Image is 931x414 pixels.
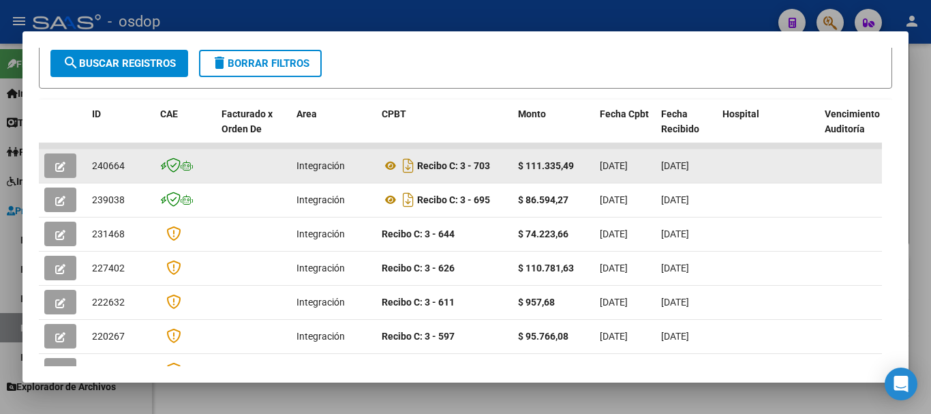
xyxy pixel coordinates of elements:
[518,365,555,376] strong: $ 922,28
[661,160,689,171] span: [DATE]
[296,194,345,205] span: Integración
[600,365,628,376] span: [DATE]
[63,55,79,71] mat-icon: search
[600,297,628,308] span: [DATE]
[222,108,273,135] span: Facturado x Orden De
[155,100,216,160] datatable-header-cell: CAE
[661,331,689,342] span: [DATE]
[661,297,689,308] span: [DATE]
[513,100,594,160] datatable-header-cell: Monto
[92,263,125,273] span: 227402
[399,189,417,211] i: Descargar documento
[92,160,125,171] span: 240664
[211,57,309,70] span: Borrar Filtros
[291,100,376,160] datatable-header-cell: Area
[50,50,188,77] button: Buscar Registros
[518,228,568,239] strong: $ 74.223,66
[518,297,555,308] strong: $ 957,68
[376,100,513,160] datatable-header-cell: CPBT
[656,100,717,160] datatable-header-cell: Fecha Recibido
[417,194,490,205] strong: Recibo C: 3 - 695
[296,263,345,273] span: Integración
[717,100,819,160] datatable-header-cell: Hospital
[382,297,455,308] strong: Recibo C: 3 - 611
[661,108,699,135] span: Fecha Recibido
[600,194,628,205] span: [DATE]
[92,194,125,205] span: 239038
[594,100,656,160] datatable-header-cell: Fecha Cpbt
[296,297,345,308] span: Integración
[600,331,628,342] span: [DATE]
[296,160,345,171] span: Integración
[216,100,291,160] datatable-header-cell: Facturado x Orden De
[296,331,345,342] span: Integración
[518,108,546,119] span: Monto
[296,108,317,119] span: Area
[87,100,155,160] datatable-header-cell: ID
[382,108,406,119] span: CPBT
[92,297,125,308] span: 222632
[296,365,345,376] span: Integración
[661,263,689,273] span: [DATE]
[63,57,176,70] span: Buscar Registros
[382,365,455,376] strong: Recibo C: 3 - 563
[518,160,574,171] strong: $ 111.335,49
[600,160,628,171] span: [DATE]
[199,50,322,77] button: Borrar Filtros
[296,228,345,239] span: Integración
[92,108,101,119] span: ID
[92,365,125,376] span: 211585
[382,331,455,342] strong: Recibo C: 3 - 597
[382,263,455,273] strong: Recibo C: 3 - 626
[661,228,689,239] span: [DATE]
[600,263,628,273] span: [DATE]
[518,194,568,205] strong: $ 86.594,27
[518,263,574,273] strong: $ 110.781,63
[661,194,689,205] span: [DATE]
[661,365,689,376] span: [DATE]
[600,228,628,239] span: [DATE]
[92,228,125,239] span: 231468
[399,155,417,177] i: Descargar documento
[382,228,455,239] strong: Recibo C: 3 - 644
[160,108,178,119] span: CAE
[92,331,125,342] span: 220267
[211,55,228,71] mat-icon: delete
[417,160,490,171] strong: Recibo C: 3 - 703
[885,368,917,400] div: Open Intercom Messenger
[722,108,759,119] span: Hospital
[819,100,881,160] datatable-header-cell: Vencimiento Auditoría
[825,108,880,135] span: Vencimiento Auditoría
[600,108,649,119] span: Fecha Cpbt
[518,331,568,342] strong: $ 95.766,08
